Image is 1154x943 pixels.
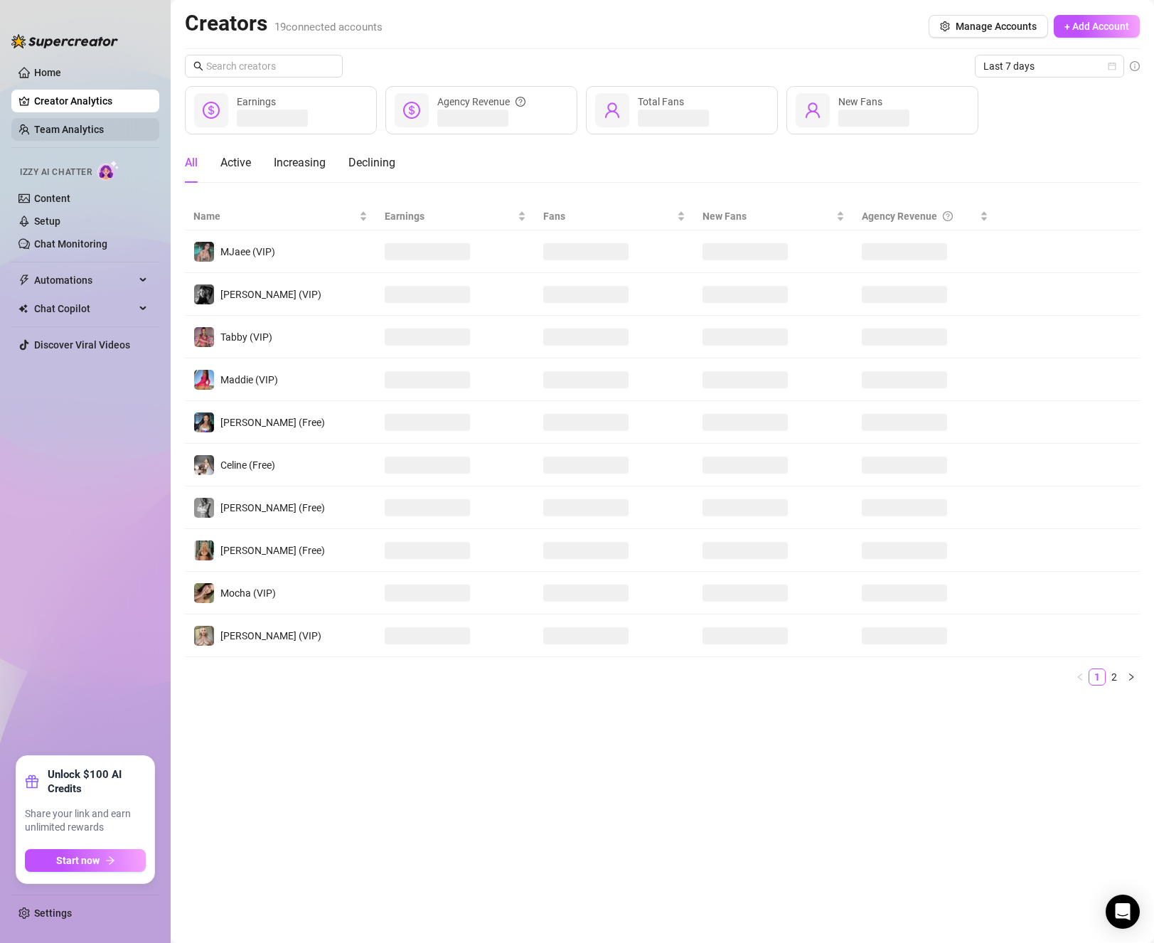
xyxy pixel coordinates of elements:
[220,502,325,513] span: [PERSON_NAME] (Free)
[385,208,515,224] span: Earnings
[694,203,853,230] th: New Fans
[515,94,525,110] span: question-circle
[34,124,104,135] a: Team Analytics
[34,193,70,204] a: Content
[194,327,214,347] img: Tabby (VIP)
[25,807,146,835] span: Share your link and earn unlimited rewards
[943,208,953,224] span: question-circle
[220,545,325,556] span: [PERSON_NAME] (Free)
[34,90,148,112] a: Creator Analytics
[1054,15,1140,38] button: + Add Account
[194,498,214,518] img: Kennedy (Free)
[185,154,198,171] div: All
[34,215,60,227] a: Setup
[1106,895,1140,929] div: Open Intercom Messenger
[194,583,214,603] img: Mocha (VIP)
[185,203,376,230] th: Name
[543,208,674,224] span: Fans
[274,154,326,171] div: Increasing
[376,203,535,230] th: Earnings
[1108,62,1116,70] span: calendar
[18,304,28,314] img: Chat Copilot
[838,96,882,107] span: New Fans
[193,208,356,224] span: Name
[1127,673,1136,681] span: right
[34,339,130,351] a: Discover Viral Videos
[34,269,135,292] span: Automations
[220,374,278,385] span: Maddie (VIP)
[194,284,214,304] img: Kennedy (VIP)
[535,203,694,230] th: Fans
[804,102,821,119] span: user
[220,417,325,428] span: [PERSON_NAME] (Free)
[1064,21,1129,32] span: + Add Account
[1130,61,1140,71] span: info-circle
[956,21,1037,32] span: Manage Accounts
[34,67,61,78] a: Home
[194,455,214,475] img: Celine (Free)
[1089,668,1106,686] li: 1
[34,907,72,919] a: Settings
[11,34,118,48] img: logo-BBDzfeDw.svg
[1106,668,1123,686] li: 2
[403,102,420,119] span: dollar-circle
[194,540,214,560] img: Ellie (Free)
[702,208,833,224] span: New Fans
[237,96,276,107] span: Earnings
[220,587,276,599] span: Mocha (VIP)
[348,154,395,171] div: Declining
[105,856,115,865] span: arrow-right
[929,15,1048,38] button: Manage Accounts
[194,412,214,432] img: Maddie (Free)
[185,10,383,37] h2: Creators
[604,102,621,119] span: user
[1089,669,1105,685] a: 1
[48,767,146,796] strong: Unlock $100 AI Credits
[34,238,107,250] a: Chat Monitoring
[220,459,275,471] span: Celine (Free)
[18,275,30,286] span: thunderbolt
[220,289,321,300] span: [PERSON_NAME] (VIP)
[220,246,275,257] span: MJaee (VIP)
[206,58,323,74] input: Search creators
[1106,669,1122,685] a: 2
[983,55,1116,77] span: Last 7 days
[274,21,383,33] span: 19 connected accounts
[220,630,321,641] span: [PERSON_NAME] (VIP)
[20,166,92,179] span: Izzy AI Chatter
[97,160,119,181] img: AI Chatter
[203,102,220,119] span: dollar-circle
[56,855,100,866] span: Start now
[437,94,525,110] div: Agency Revenue
[1072,668,1089,686] li: Previous Page
[25,849,146,872] button: Start nowarrow-right
[34,297,135,320] span: Chat Copilot
[1072,668,1089,686] button: left
[1123,668,1140,686] li: Next Page
[638,96,684,107] span: Total Fans
[25,774,39,789] span: gift
[194,242,214,262] img: MJaee (VIP)
[194,370,214,390] img: Maddie (VIP)
[194,626,214,646] img: Ellie (VIP)
[193,61,203,71] span: search
[940,21,950,31] span: setting
[220,331,272,343] span: Tabby (VIP)
[220,154,251,171] div: Active
[862,208,976,224] div: Agency Revenue
[1123,668,1140,686] button: right
[1076,673,1084,681] span: left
